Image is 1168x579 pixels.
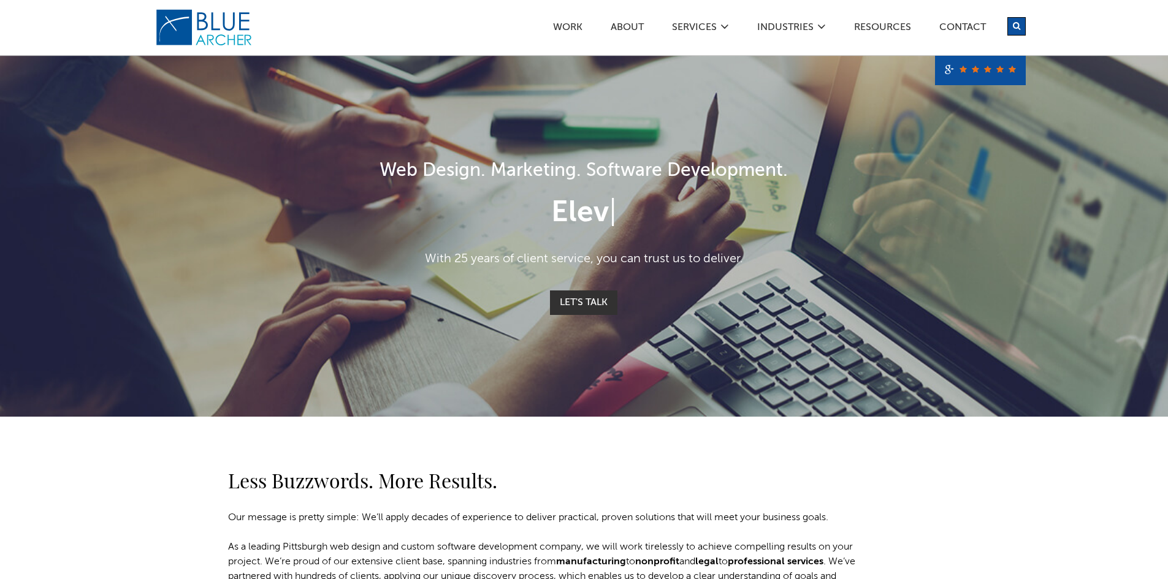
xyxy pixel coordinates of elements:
p: Our message is pretty simple: We’ll apply decades of experience to deliver practical, proven solu... [228,510,866,525]
a: Work [552,23,583,36]
a: SERVICES [671,23,717,36]
a: ABOUT [610,23,644,36]
a: Contact [939,23,987,36]
a: manufacturing [556,557,626,567]
a: Let's Talk [550,290,617,315]
img: Blue Archer Logo [155,9,253,47]
p: With 25 years of client service, you can trust us to deliver. [229,250,940,268]
a: Resources [853,23,912,36]
span: | [609,199,617,228]
h2: Less Buzzwords. More Results. [228,466,866,495]
a: nonprofit [635,557,679,567]
span: Elev [551,199,609,228]
h1: Web Design. Marketing. Software Development. [229,157,940,185]
a: legal [695,557,719,567]
a: Industries [757,23,814,36]
a: professional services [728,557,823,567]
